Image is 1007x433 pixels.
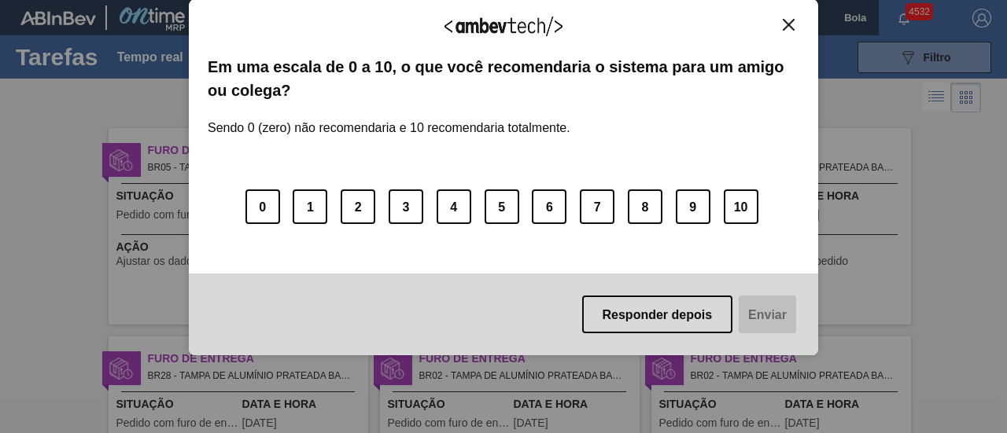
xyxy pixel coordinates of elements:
[485,189,519,224] button: 5
[603,308,713,321] font: Responder depois
[582,295,733,333] button: Responder depois
[307,200,314,214] font: 1
[341,189,375,224] button: 2
[450,200,457,214] font: 4
[783,19,795,31] img: Fechar
[498,200,505,214] font: 5
[437,189,471,224] button: 4
[628,189,662,224] button: 8
[594,200,601,214] font: 7
[689,200,696,214] font: 9
[778,18,799,31] button: Fechar
[580,189,614,224] button: 7
[355,200,362,214] font: 2
[259,200,266,214] font: 0
[403,200,410,214] font: 3
[208,121,570,134] font: Sendo 0 (zero) não recomendaria e 10 recomendaria totalmente.
[734,200,748,214] font: 10
[293,189,327,224] button: 1
[389,189,423,224] button: 3
[676,189,710,224] button: 9
[245,189,280,224] button: 0
[208,58,784,99] font: Em uma escala de 0 a 10, o que você recomendaria o sistema para um amigo ou colega?
[724,189,758,224] button: 10
[444,17,563,36] img: Logotipo Ambevtech
[546,200,553,214] font: 6
[642,200,649,214] font: 8
[532,189,566,224] button: 6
